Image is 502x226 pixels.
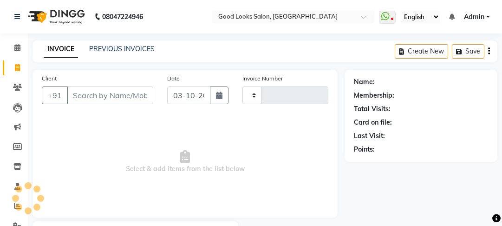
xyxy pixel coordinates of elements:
[24,4,87,30] img: logo
[354,145,375,154] div: Points:
[167,74,180,83] label: Date
[464,12,484,22] span: Admin
[354,131,385,141] div: Last Visit:
[354,77,375,87] div: Name:
[42,115,328,208] span: Select & add items from the list below
[354,91,394,100] div: Membership:
[354,104,391,114] div: Total Visits:
[395,44,448,59] button: Create New
[242,74,283,83] label: Invoice Number
[102,4,143,30] b: 08047224946
[44,41,78,58] a: INVOICE
[42,86,68,104] button: +91
[452,44,484,59] button: Save
[42,74,57,83] label: Client
[67,86,153,104] input: Search by Name/Mobile/Email/Code
[89,45,155,53] a: PREVIOUS INVOICES
[354,118,392,127] div: Card on file:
